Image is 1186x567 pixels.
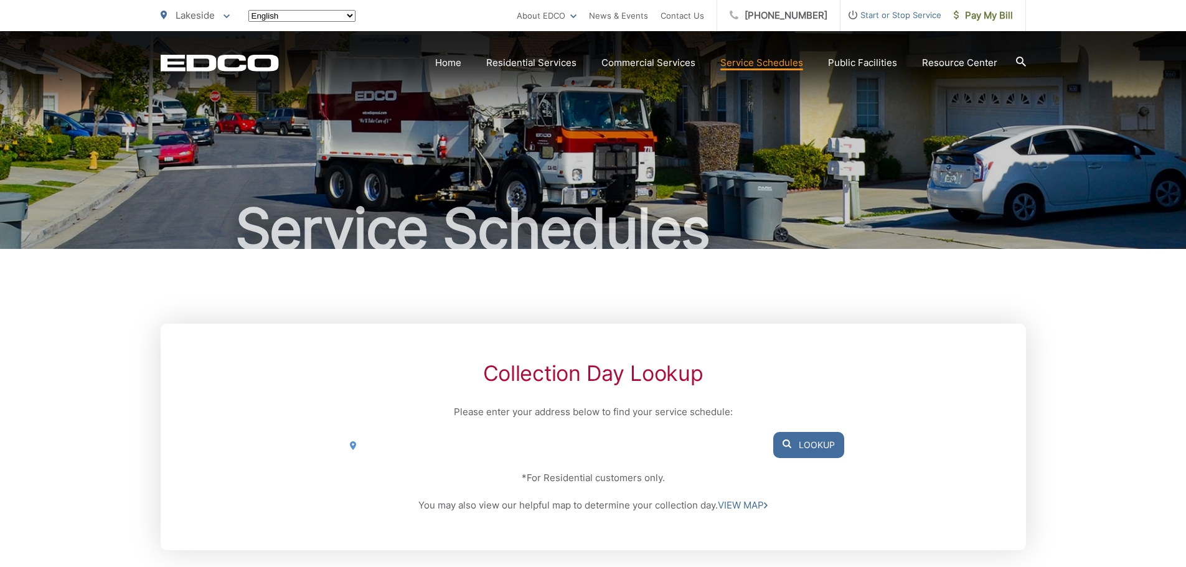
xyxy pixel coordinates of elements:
span: Lakeside [176,9,215,21]
p: *For Residential customers only. [342,471,844,485]
span: Pay My Bill [954,8,1013,23]
a: Service Schedules [720,55,803,70]
a: Residential Services [486,55,577,70]
select: Select a language [248,10,355,22]
a: VIEW MAP [718,498,768,513]
h1: Service Schedules [161,198,1026,260]
button: Lookup [773,432,844,458]
a: Contact Us [661,8,704,23]
p: You may also view our helpful map to determine your collection day. [342,498,844,513]
a: Home [435,55,461,70]
a: Resource Center [922,55,997,70]
a: Public Facilities [828,55,897,70]
a: News & Events [589,8,648,23]
a: Commercial Services [601,55,695,70]
a: EDCD logo. Return to the homepage. [161,54,279,72]
a: About EDCO [517,8,577,23]
h2: Collection Day Lookup [342,361,844,386]
p: Please enter your address below to find your service schedule: [342,405,844,419]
